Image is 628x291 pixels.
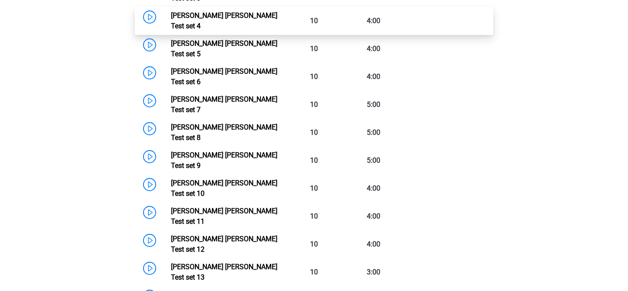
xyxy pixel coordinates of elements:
a: [PERSON_NAME] [PERSON_NAME] Test set 12 [171,235,277,253]
a: [PERSON_NAME] [PERSON_NAME] Test set 10 [171,179,277,198]
a: [PERSON_NAME] [PERSON_NAME] Test set 7 [171,95,277,114]
a: [PERSON_NAME] [PERSON_NAME] Test set 6 [171,67,277,86]
a: [PERSON_NAME] [PERSON_NAME] Test set 5 [171,39,277,58]
a: [PERSON_NAME] [PERSON_NAME] Test set 4 [171,11,277,30]
a: [PERSON_NAME] [PERSON_NAME] Test set 9 [171,151,277,170]
a: [PERSON_NAME] [PERSON_NAME] Test set 11 [171,207,277,226]
a: [PERSON_NAME] [PERSON_NAME] Test set 8 [171,123,277,142]
a: [PERSON_NAME] [PERSON_NAME] Test set 13 [171,263,277,281]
